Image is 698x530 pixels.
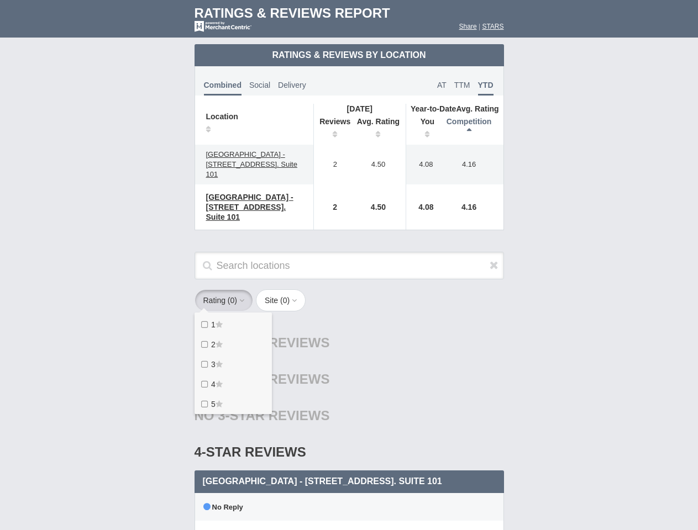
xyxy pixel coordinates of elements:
[406,145,440,184] td: 4.08
[406,104,503,114] th: Avg. Rating
[256,289,306,311] button: Site (0)
[478,81,494,96] span: YTD
[482,23,503,30] a: STARS
[195,21,251,32] img: mc-powered-by-logo-white-103.png
[440,145,503,184] td: 4.16
[211,380,216,389] span: 4
[406,114,440,145] th: You: activate to sort column ascending
[313,104,406,114] th: [DATE]
[278,81,306,89] span: Delivery
[195,289,254,311] button: Rating (0)
[211,340,216,349] span: 2
[230,296,235,305] span: 0
[201,148,308,181] a: [GEOGRAPHIC_DATA] - [STREET_ADDRESS]. Suite 101
[440,114,503,145] th: Competition : activate to sort column descending
[411,104,456,113] span: Year-to-Date
[203,476,442,486] span: [GEOGRAPHIC_DATA] - [STREET_ADDRESS]. Suite 101
[459,23,477,30] a: Share
[201,190,308,224] a: [GEOGRAPHIC_DATA] - [STREET_ADDRESS]. Suite 101
[406,184,440,230] td: 4.08
[479,23,480,30] span: |
[249,81,270,89] span: Social
[204,81,242,96] span: Combined
[211,400,216,409] span: 5
[195,361,504,397] div: No 2-Star Reviews
[283,296,287,305] span: 0
[313,145,351,184] td: 2
[195,44,504,66] td: Ratings & Reviews by Location
[211,320,216,329] span: 1
[440,184,503,230] td: 4.16
[454,81,470,89] span: TTM
[195,325,504,361] div: No 1-Star Reviews
[351,184,406,230] td: 4.50
[203,503,243,511] span: No Reply
[211,360,216,369] span: 3
[195,104,314,145] th: Location: activate to sort column ascending
[313,184,351,230] td: 2
[437,81,447,89] span: AT
[313,114,351,145] th: Reviews: activate to sort column ascending
[195,397,504,434] div: No 3-Star Reviews
[206,193,293,221] span: [GEOGRAPHIC_DATA] - [STREET_ADDRESS]. Suite 101
[351,114,406,145] th: Avg. Rating: activate to sort column ascending
[206,150,297,178] span: [GEOGRAPHIC_DATA] - [STREET_ADDRESS]. Suite 101
[195,434,504,470] div: 4-Star Reviews
[351,145,406,184] td: 4.50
